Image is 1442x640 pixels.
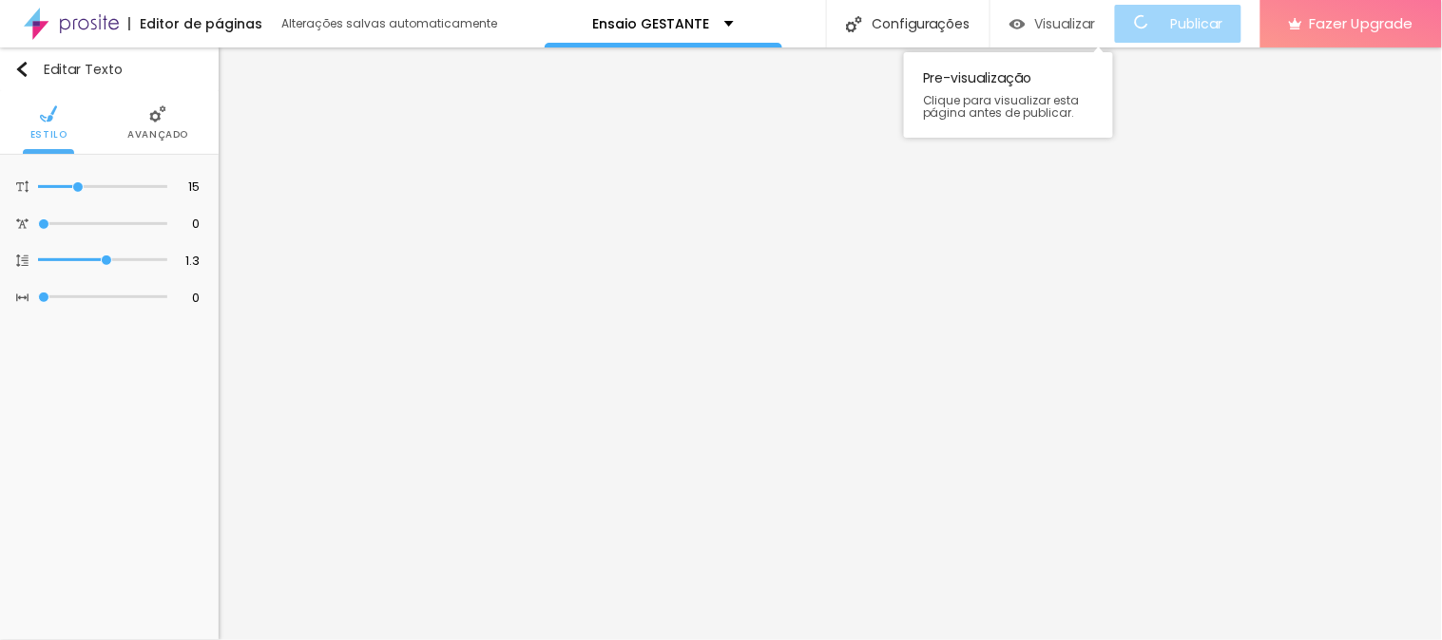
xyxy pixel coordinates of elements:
div: Alterações salvas automaticamente [281,18,500,29]
button: Publicar [1115,5,1241,43]
div: Pre-visualização [904,52,1113,138]
img: Icone [16,292,29,304]
img: view-1.svg [1009,16,1026,32]
iframe: Editor [219,47,1442,640]
img: Icone [40,105,57,122]
button: Visualizar [990,5,1115,43]
img: Icone [16,217,29,230]
span: Publicar [1171,16,1223,31]
span: Avançado [127,130,188,140]
span: Visualizar [1035,16,1096,31]
div: Editor de páginas [128,17,262,30]
img: Icone [16,180,29,193]
span: Estilo [30,130,67,140]
p: Ensaio GESTANTE [593,17,710,30]
img: Icone [846,16,862,32]
span: Fazer Upgrade [1310,15,1413,31]
img: Icone [149,105,166,122]
img: Icone [14,62,29,77]
span: Clique para visualizar esta página antes de publicar. [923,94,1094,119]
div: Editar Texto [14,62,123,77]
img: Icone [16,254,29,267]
